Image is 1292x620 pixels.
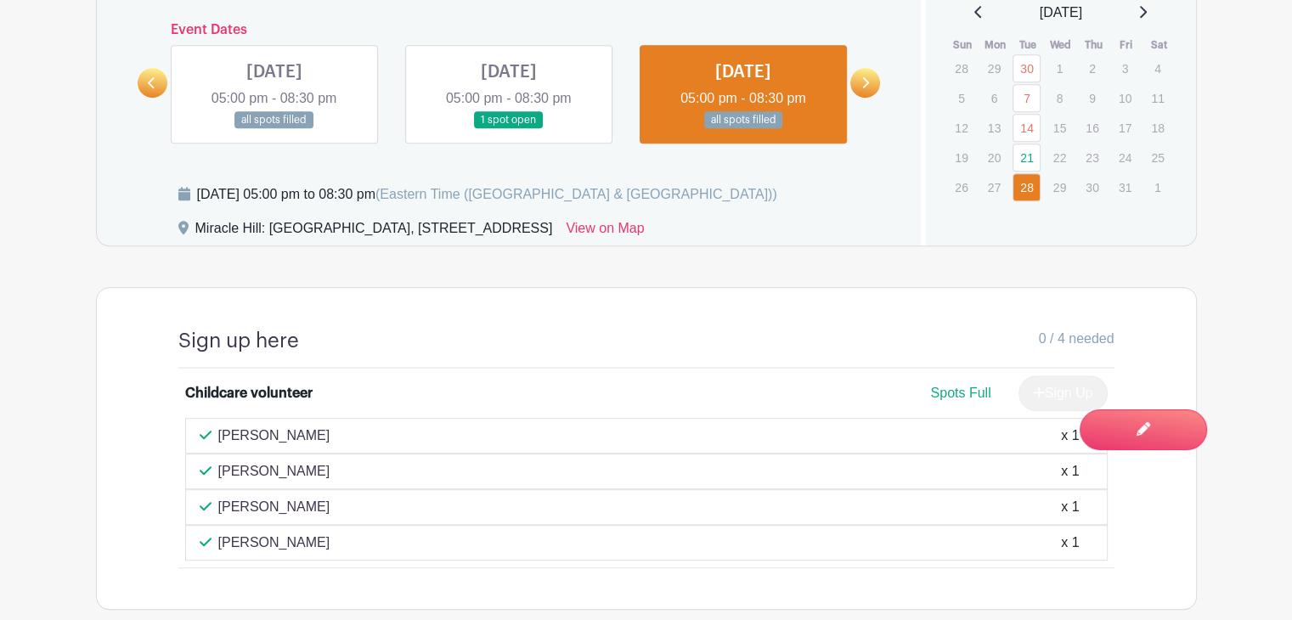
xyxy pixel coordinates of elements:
[1111,85,1139,111] p: 10
[1039,329,1114,349] span: 0 / 4 needed
[1013,84,1041,112] a: 7
[1061,461,1079,482] div: x 1
[1078,55,1106,82] p: 2
[195,218,553,245] div: Miracle Hill: [GEOGRAPHIC_DATA], [STREET_ADDRESS]
[1046,85,1074,111] p: 8
[1078,144,1106,171] p: 23
[980,144,1008,171] p: 20
[1012,37,1045,54] th: Tue
[167,22,851,38] h6: Event Dates
[1143,55,1171,82] p: 4
[980,85,1008,111] p: 6
[1142,37,1176,54] th: Sat
[946,37,979,54] th: Sun
[1013,54,1041,82] a: 30
[980,174,1008,200] p: 27
[1046,55,1074,82] p: 1
[1111,55,1139,82] p: 3
[930,386,990,400] span: Spots Full
[1111,115,1139,141] p: 17
[218,497,330,517] p: [PERSON_NAME]
[1046,174,1074,200] p: 29
[1078,85,1106,111] p: 9
[1111,144,1139,171] p: 24
[979,37,1013,54] th: Mon
[218,533,330,553] p: [PERSON_NAME]
[1143,85,1171,111] p: 11
[1013,114,1041,142] a: 14
[1045,37,1078,54] th: Wed
[947,55,975,82] p: 28
[375,187,777,201] span: (Eastern Time ([GEOGRAPHIC_DATA] & [GEOGRAPHIC_DATA]))
[178,329,299,353] h4: Sign up here
[1143,144,1171,171] p: 25
[947,85,975,111] p: 5
[1078,115,1106,141] p: 16
[185,383,313,403] div: Childcare volunteer
[1040,3,1082,23] span: [DATE]
[1013,144,1041,172] a: 21
[947,144,975,171] p: 19
[1061,497,1079,517] div: x 1
[218,461,330,482] p: [PERSON_NAME]
[218,426,330,446] p: [PERSON_NAME]
[980,115,1008,141] p: 13
[1143,174,1171,200] p: 1
[1143,115,1171,141] p: 18
[947,174,975,200] p: 26
[1077,37,1110,54] th: Thu
[1078,174,1106,200] p: 30
[1110,37,1143,54] th: Fri
[1061,426,1079,446] div: x 1
[1013,173,1041,201] a: 28
[947,115,975,141] p: 12
[1111,174,1139,200] p: 31
[1046,115,1074,141] p: 15
[1046,144,1074,171] p: 22
[197,184,777,205] div: [DATE] 05:00 pm to 08:30 pm
[566,218,644,245] a: View on Map
[980,55,1008,82] p: 29
[1061,533,1079,553] div: x 1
